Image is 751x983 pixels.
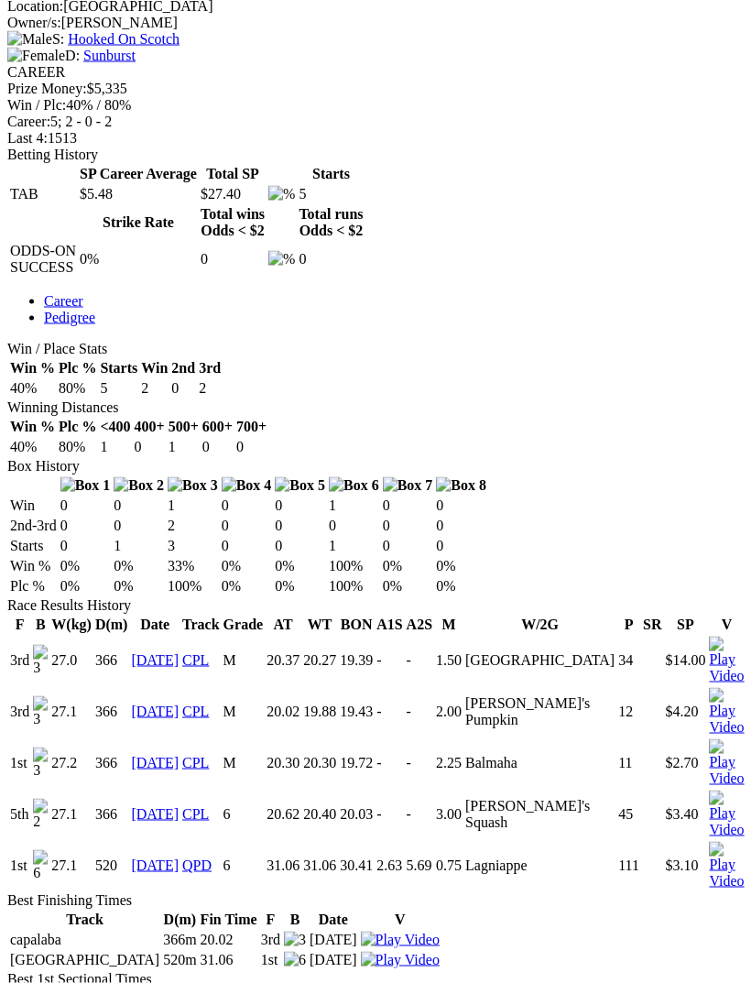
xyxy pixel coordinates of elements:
[274,577,326,595] td: 0%
[7,64,744,81] div: CAREER
[302,841,337,890] td: 31.06
[94,616,129,634] th: D(m)
[198,359,222,377] th: 3rd
[617,687,640,737] td: 12
[58,379,97,398] td: 80%
[44,293,83,309] a: Career
[200,931,258,949] td: 20.02
[302,790,337,839] td: 20.40
[131,806,179,822] a: [DATE]
[375,616,403,634] th: A1S
[140,359,169,377] th: Win
[260,951,281,969] td: 1st
[328,557,380,575] td: 100%
[406,841,433,890] td: 5.69
[360,911,441,929] th: V
[99,418,131,436] th: <400
[274,517,326,535] td: 0
[113,557,165,575] td: 0%
[68,31,180,47] a: Hooked On Scotch
[170,379,196,398] td: 0
[33,850,48,881] img: 6
[361,932,440,948] img: Play Video
[664,616,706,634] th: SP
[9,418,56,436] th: Win %
[7,31,64,47] span: S:
[266,636,300,685] td: 20.37
[328,517,380,535] td: 0
[9,185,77,203] td: TAB
[162,931,197,949] td: 366m
[7,892,744,909] div: Best Finishing Times
[382,517,434,535] td: 0
[298,242,364,277] td: 0
[375,790,403,839] td: -
[58,418,97,436] th: Plc %
[406,616,433,634] th: A2S
[221,497,273,515] td: 0
[283,911,307,929] th: B
[79,165,198,183] th: SP Career Average
[235,418,267,436] th: 700+
[113,577,165,595] td: 0%
[7,48,80,63] span: D:
[309,951,358,969] td: [DATE]
[200,205,266,240] th: Total wins Odds < $2
[7,15,61,30] span: Owner/s:
[182,652,209,668] a: CPL
[94,841,129,890] td: 520
[274,557,326,575] td: 0%
[182,704,209,719] a: CPL
[361,952,440,968] img: Play Video
[435,557,487,575] td: 0%
[382,577,434,595] td: 0%
[7,597,744,614] div: Race Results History
[182,806,209,822] a: CPL
[7,399,744,416] div: Winning Distances
[7,97,66,113] span: Win / Plc:
[9,931,160,949] td: capalaba
[94,636,129,685] td: 366
[9,687,30,737] td: 3rd
[361,932,440,947] a: View replay
[7,48,65,64] img: Female
[9,790,30,839] td: 5th
[134,418,166,436] th: 400+
[60,537,112,555] td: 0
[709,719,744,735] a: View replay
[167,557,219,575] td: 33%
[709,822,744,837] a: View replay
[33,799,48,830] img: 2
[464,738,615,788] td: Balmaha
[266,687,300,737] td: 20.02
[464,636,615,685] td: [GEOGRAPHIC_DATA]
[113,497,165,515] td: 0
[162,911,197,929] th: D(m)
[328,537,380,555] td: 1
[435,790,463,839] td: 3.00
[7,31,52,48] img: Male
[260,911,281,929] th: F
[664,841,706,890] td: $3.10
[260,931,281,949] td: 3rd
[94,790,129,839] td: 366
[200,165,266,183] th: Total SP
[375,738,403,788] td: -
[83,48,136,63] a: Sunburst
[9,242,77,277] td: ODDS-ON SUCCESS
[709,739,744,787] img: Play Video
[436,477,486,494] img: Box 8
[50,687,93,737] td: 27.1
[266,738,300,788] td: 20.30
[284,932,306,948] img: 3
[94,687,129,737] td: 366
[221,577,273,595] td: 0%
[200,242,266,277] td: 0
[168,477,218,494] img: Box 3
[60,497,112,515] td: 0
[302,738,337,788] td: 20.30
[198,379,222,398] td: 2
[33,645,48,676] img: 3
[339,636,374,685] td: 19.39
[79,205,198,240] th: Strike Rate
